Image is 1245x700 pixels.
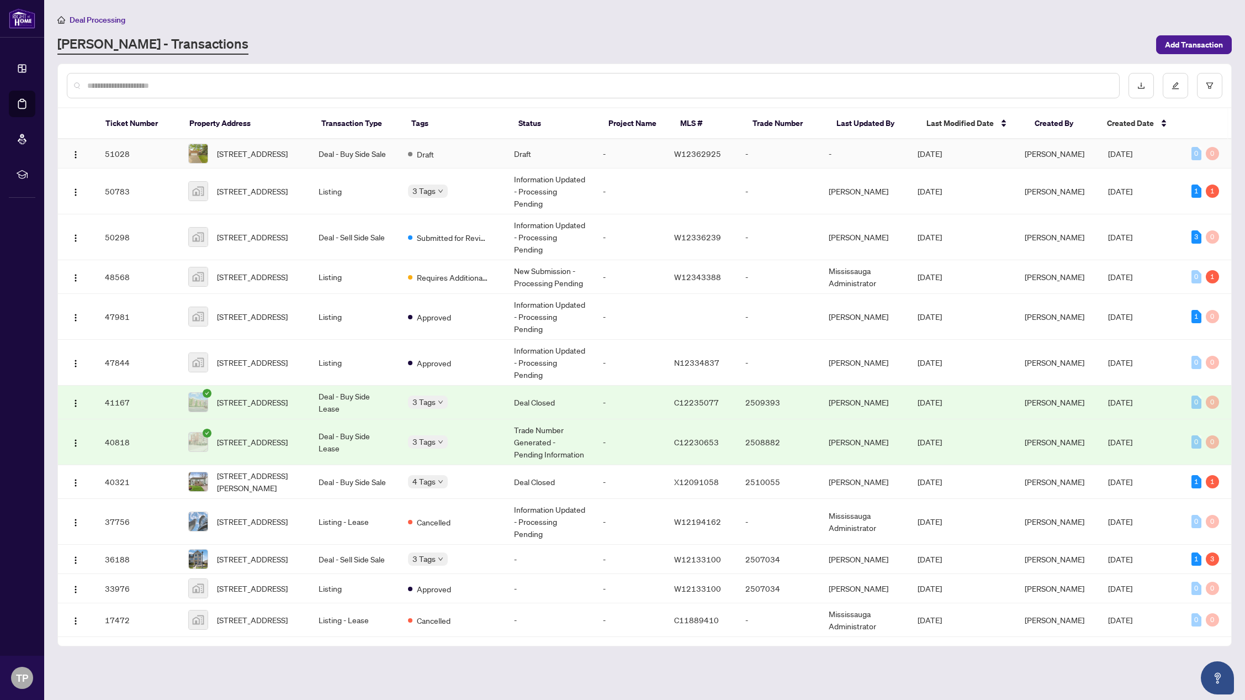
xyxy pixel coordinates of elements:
[1191,435,1201,449] div: 0
[71,313,80,322] img: Logo
[1191,396,1201,409] div: 0
[926,117,994,129] span: Last Modified Date
[203,429,211,438] span: check-circle
[310,603,399,637] td: Listing - Lease
[1108,517,1132,527] span: [DATE]
[1163,73,1188,98] button: edit
[820,169,909,214] td: [PERSON_NAME]
[1025,477,1084,487] span: [PERSON_NAME]
[1025,232,1084,242] span: [PERSON_NAME]
[1107,117,1154,129] span: Created Date
[820,340,909,386] td: [PERSON_NAME]
[71,585,80,594] img: Logo
[1206,475,1219,488] div: 1
[310,340,399,386] td: Listing
[217,614,288,626] span: [STREET_ADDRESS]
[438,188,443,194] span: down
[505,294,594,340] td: Information Updated - Processing Pending
[1108,583,1132,593] span: [DATE]
[820,260,909,294] td: Mississauga Administrator
[674,357,719,367] span: N12334837
[918,554,942,564] span: [DATE]
[438,479,443,485] span: down
[71,399,80,408] img: Logo
[412,552,436,565] span: 3 Tags
[1025,312,1084,322] span: [PERSON_NAME]
[189,472,208,491] img: thumbnail-img
[57,35,248,55] a: [PERSON_NAME] - Transactions
[1191,185,1201,198] div: 1
[1206,270,1219,283] div: 1
[1206,147,1219,160] div: 0
[71,617,80,625] img: Logo
[1108,186,1132,196] span: [DATE]
[217,231,288,243] span: [STREET_ADDRESS]
[918,108,1026,139] th: Last Modified Date
[1108,149,1132,159] span: [DATE]
[1108,272,1132,282] span: [DATE]
[505,603,594,637] td: -
[674,583,721,593] span: W12133100
[71,359,80,368] img: Logo
[1108,357,1132,367] span: [DATE]
[417,614,451,627] span: Cancelled
[1108,477,1132,487] span: [DATE]
[1108,615,1132,625] span: [DATE]
[67,433,84,451] button: Logo
[189,307,208,326] img: thumbnail-img
[189,393,208,412] img: thumbnail-img
[1137,82,1145,90] span: download
[217,148,288,160] span: [STREET_ADDRESS]
[600,108,672,139] th: Project Name
[1025,186,1084,196] span: [PERSON_NAME]
[57,16,65,24] span: home
[71,439,80,448] img: Logo
[1165,36,1223,54] span: Add Transaction
[217,396,288,408] span: [STREET_ADDRESS]
[412,396,436,408] span: 3 Tags
[918,437,942,447] span: [DATE]
[1191,475,1201,488] div: 1
[594,465,665,499] td: -
[674,517,721,527] span: W12194162
[820,574,909,603] td: [PERSON_NAME]
[737,294,820,340] td: -
[1191,310,1201,323] div: 1
[594,260,665,294] td: -
[820,465,909,499] td: [PERSON_NAME]
[217,356,288,369] span: [STREET_ADDRESS]
[189,228,208,246] img: thumbnail-img
[918,149,942,159] span: [DATE]
[594,499,665,545] td: -
[67,550,84,568] button: Logo
[412,435,436,448] span: 3 Tags
[67,393,84,411] button: Logo
[1108,232,1132,242] span: [DATE]
[67,182,84,200] button: Logo
[71,518,80,527] img: Logo
[217,436,288,448] span: [STREET_ADDRESS]
[412,185,436,197] span: 3 Tags
[1025,149,1084,159] span: [PERSON_NAME]
[1206,582,1219,595] div: 0
[505,260,594,294] td: New Submission - Processing Pending
[310,169,399,214] td: Listing
[310,419,399,465] td: Deal - Buy Side Lease
[674,149,721,159] span: W12362925
[217,470,301,494] span: [STREET_ADDRESS][PERSON_NAME]
[820,294,909,340] td: [PERSON_NAME]
[96,214,179,260] td: 50298
[1026,108,1098,139] th: Created By
[1172,82,1179,90] span: edit
[505,574,594,603] td: -
[1197,73,1222,98] button: filter
[96,499,179,545] td: 37756
[417,271,489,283] span: Requires Additional Docs
[918,615,942,625] span: [DATE]
[744,108,828,139] th: Trade Number
[1201,661,1234,694] button: Open asap
[67,473,84,491] button: Logo
[412,475,436,488] span: 4 Tags
[16,670,28,686] span: TP
[820,386,909,419] td: [PERSON_NAME]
